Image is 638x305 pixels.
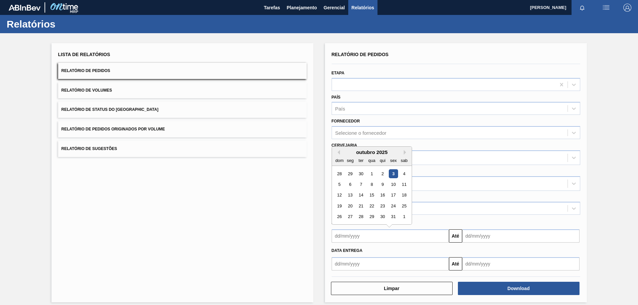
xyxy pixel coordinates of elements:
div: Choose quinta-feira, 2 de outubro de 2025 [378,169,387,178]
label: Cervejaria [332,143,357,148]
div: month 2025-10 [334,168,409,222]
div: Choose quinta-feira, 23 de outubro de 2025 [378,201,387,210]
div: País [335,106,345,112]
div: Choose sábado, 25 de outubro de 2025 [399,201,408,210]
div: Choose terça-feira, 28 de outubro de 2025 [356,212,365,221]
div: Choose sábado, 18 de outubro de 2025 [399,191,408,200]
input: dd/mm/yyyy [332,257,449,270]
div: Choose domingo, 5 de outubro de 2025 [335,180,344,189]
div: Choose quarta-feira, 22 de outubro de 2025 [367,201,376,210]
span: Tarefas [264,4,280,12]
div: sex [389,156,398,165]
div: Choose terça-feira, 30 de setembro de 2025 [356,169,365,178]
div: Selecione o fornecedor [335,130,386,136]
div: qui [378,156,387,165]
span: Data Entrega [332,248,363,253]
input: dd/mm/yyyy [462,229,580,243]
div: Choose segunda-feira, 27 de outubro de 2025 [346,212,355,221]
div: Choose domingo, 19 de outubro de 2025 [335,201,344,210]
span: Relatório de Sugestões [61,146,117,151]
div: Choose quinta-feira, 9 de outubro de 2025 [378,180,387,189]
button: Previous Month [335,150,340,155]
div: ter [356,156,365,165]
div: Choose domingo, 26 de outubro de 2025 [335,212,344,221]
button: Download [458,282,580,295]
img: userActions [602,4,610,12]
div: seg [346,156,355,165]
div: Choose sexta-feira, 17 de outubro de 2025 [389,191,398,200]
button: Relatório de Sugestões [58,141,307,157]
div: Choose segunda-feira, 20 de outubro de 2025 [346,201,355,210]
input: dd/mm/yyyy [462,257,580,270]
div: Choose sábado, 4 de outubro de 2025 [399,169,408,178]
div: Choose quarta-feira, 15 de outubro de 2025 [367,191,376,200]
span: Lista de Relatórios [58,52,110,57]
div: Choose sexta-feira, 3 de outubro de 2025 [389,169,398,178]
div: Choose sexta-feira, 10 de outubro de 2025 [389,180,398,189]
h1: Relatórios [7,20,125,28]
button: Relatório de Status do [GEOGRAPHIC_DATA] [58,102,307,118]
button: Notificações [572,3,593,12]
button: Até [449,229,462,243]
span: Relatório de Volumes [61,88,112,93]
button: Relatório de Pedidos [58,63,307,79]
input: dd/mm/yyyy [332,229,449,243]
button: Relatório de Pedidos Originados por Volume [58,121,307,137]
span: Relatório de Status do [GEOGRAPHIC_DATA] [61,107,159,112]
div: Choose segunda-feira, 29 de setembro de 2025 [346,169,355,178]
span: Relatório de Pedidos Originados por Volume [61,127,165,131]
div: Choose sábado, 1 de novembro de 2025 [399,212,408,221]
div: Choose sexta-feira, 31 de outubro de 2025 [389,212,398,221]
div: Choose domingo, 28 de setembro de 2025 [335,169,344,178]
div: Choose terça-feira, 14 de outubro de 2025 [356,191,365,200]
label: País [332,95,341,100]
img: Logout [623,4,631,12]
span: Relatórios [352,4,374,12]
div: Choose segunda-feira, 13 de outubro de 2025 [346,191,355,200]
div: Choose quinta-feira, 16 de outubro de 2025 [378,191,387,200]
span: Relatório de Pedidos [61,68,110,73]
div: Choose quarta-feira, 1 de outubro de 2025 [367,169,376,178]
div: Choose sexta-feira, 24 de outubro de 2025 [389,201,398,210]
div: Choose terça-feira, 21 de outubro de 2025 [356,201,365,210]
div: Choose quinta-feira, 30 de outubro de 2025 [378,212,387,221]
label: Fornecedor [332,119,360,123]
button: Limpar [331,282,453,295]
button: Relatório de Volumes [58,82,307,99]
div: qua [367,156,376,165]
div: sab [399,156,408,165]
label: Etapa [332,71,345,75]
div: Choose terça-feira, 7 de outubro de 2025 [356,180,365,189]
div: Choose quarta-feira, 29 de outubro de 2025 [367,212,376,221]
div: dom [335,156,344,165]
button: Até [449,257,462,270]
span: Relatório de Pedidos [332,52,389,57]
div: Choose domingo, 12 de outubro de 2025 [335,191,344,200]
button: Next Month [404,150,408,155]
span: Planejamento [287,4,317,12]
div: Choose segunda-feira, 6 de outubro de 2025 [346,180,355,189]
div: Choose quarta-feira, 8 de outubro de 2025 [367,180,376,189]
img: TNhmsLtSVTkK8tSr43FrP2fwEKptu5GPRR3wAAAABJRU5ErkJggg== [9,5,41,11]
div: outubro 2025 [332,149,412,155]
span: Gerencial [324,4,345,12]
div: Choose sábado, 11 de outubro de 2025 [399,180,408,189]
